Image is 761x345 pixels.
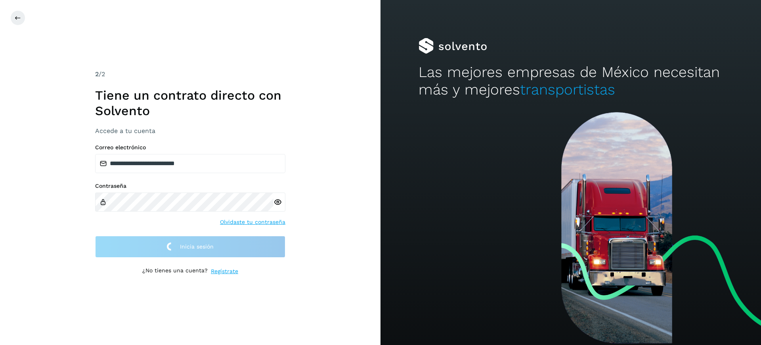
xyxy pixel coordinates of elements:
label: Contraseña [95,183,285,189]
span: 2 [95,70,99,78]
a: Olvidaste tu contraseña [220,218,285,226]
span: transportistas [520,81,615,98]
h2: Las mejores empresas de México necesitan más y mejores [419,64,723,99]
p: ¿No tienes una cuenta? [142,267,208,276]
label: Correo electrónico [95,144,285,151]
button: Inicia sesión [95,236,285,258]
h3: Accede a tu cuenta [95,127,285,135]
div: /2 [95,69,285,79]
a: Regístrate [211,267,238,276]
span: Inicia sesión [180,244,214,249]
h1: Tiene un contrato directo con Solvento [95,88,285,118]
